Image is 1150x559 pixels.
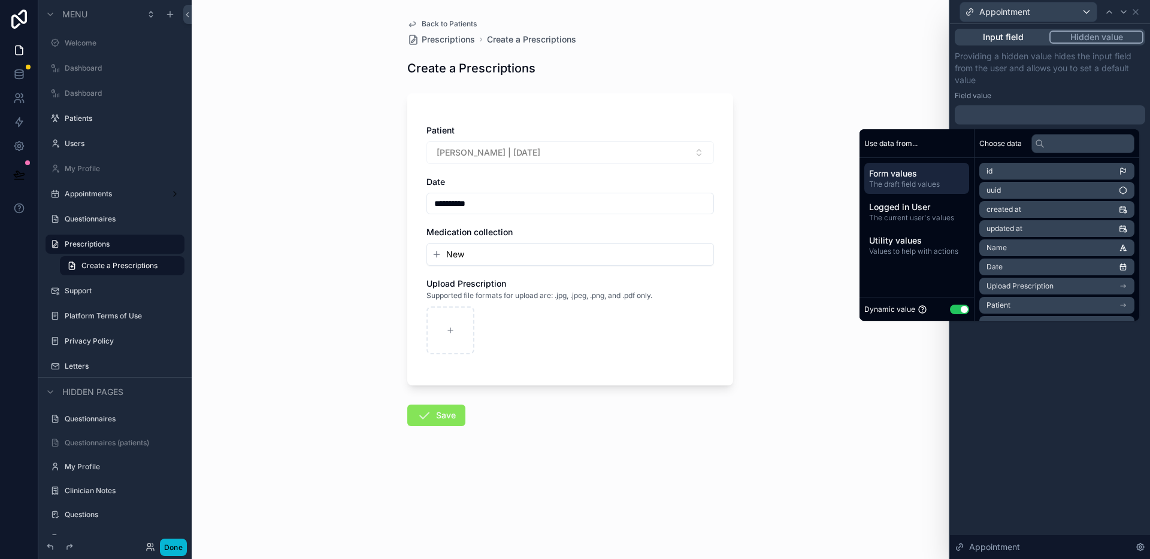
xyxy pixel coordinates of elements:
label: Documents [65,534,182,543]
span: Appointment [979,6,1030,18]
button: Save [407,405,465,426]
a: Prescriptions [407,34,475,45]
span: The current user's values [869,213,964,223]
div: scrollable content [860,158,974,266]
span: Hidden pages [62,386,123,398]
label: Dashboard [65,63,182,73]
a: Create a Prescriptions [60,256,184,275]
label: Questionnaires (patients) [65,438,182,448]
label: Support [65,286,182,296]
span: Patient [426,125,455,135]
label: Questions [65,510,182,519]
h1: Create a Prescriptions [407,60,535,77]
span: Date [426,177,445,187]
button: Input field [957,31,1049,44]
span: Back to Patients [422,19,477,29]
label: Prescriptions [65,239,177,249]
span: Choose data [979,139,1022,148]
label: Field value [955,91,991,101]
label: Platform Terms of Use [65,311,182,321]
span: Medication collection [426,227,513,237]
span: Use data from... [864,139,918,148]
label: Appointments [65,189,165,199]
label: Clinician Notes [65,486,182,496]
a: Back to Patients [407,19,477,29]
label: Patients [65,114,182,123]
button: Appointment [960,2,1097,22]
button: Done [160,539,187,556]
span: Supported file formats for upload are: .jpg, .jpeg, .png, and .pdf only. [426,291,652,300]
span: Logged in User [869,201,964,213]
span: Form values [869,168,964,180]
label: Privacy Policy [65,336,182,346]
label: My Profile [65,462,182,472]
span: Appointment [969,541,1020,553]
button: New [432,248,709,260]
span: Utility values [869,235,964,247]
label: Welcome [65,38,182,48]
span: Create a Prescriptions [81,261,158,271]
span: Prescriptions [422,34,475,45]
a: Create a Prescriptions [487,34,576,45]
label: Questionnaires [65,414,182,424]
span: Values to help with actions [869,247,964,256]
label: Questionnaires [65,214,182,224]
span: The draft field values [869,180,964,189]
label: Letters [65,361,182,371]
span: New [446,248,464,260]
label: Users [65,139,182,148]
label: My Profile [65,164,182,174]
p: Providing a hidden value hides the input field from the user and allows you to set a default value [955,50,1145,86]
button: Hidden value [1049,31,1143,44]
span: Upload Prescription [426,278,506,288]
span: Menu [62,8,87,20]
span: Dynamic value [864,305,915,314]
label: Dashboard [65,89,182,98]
